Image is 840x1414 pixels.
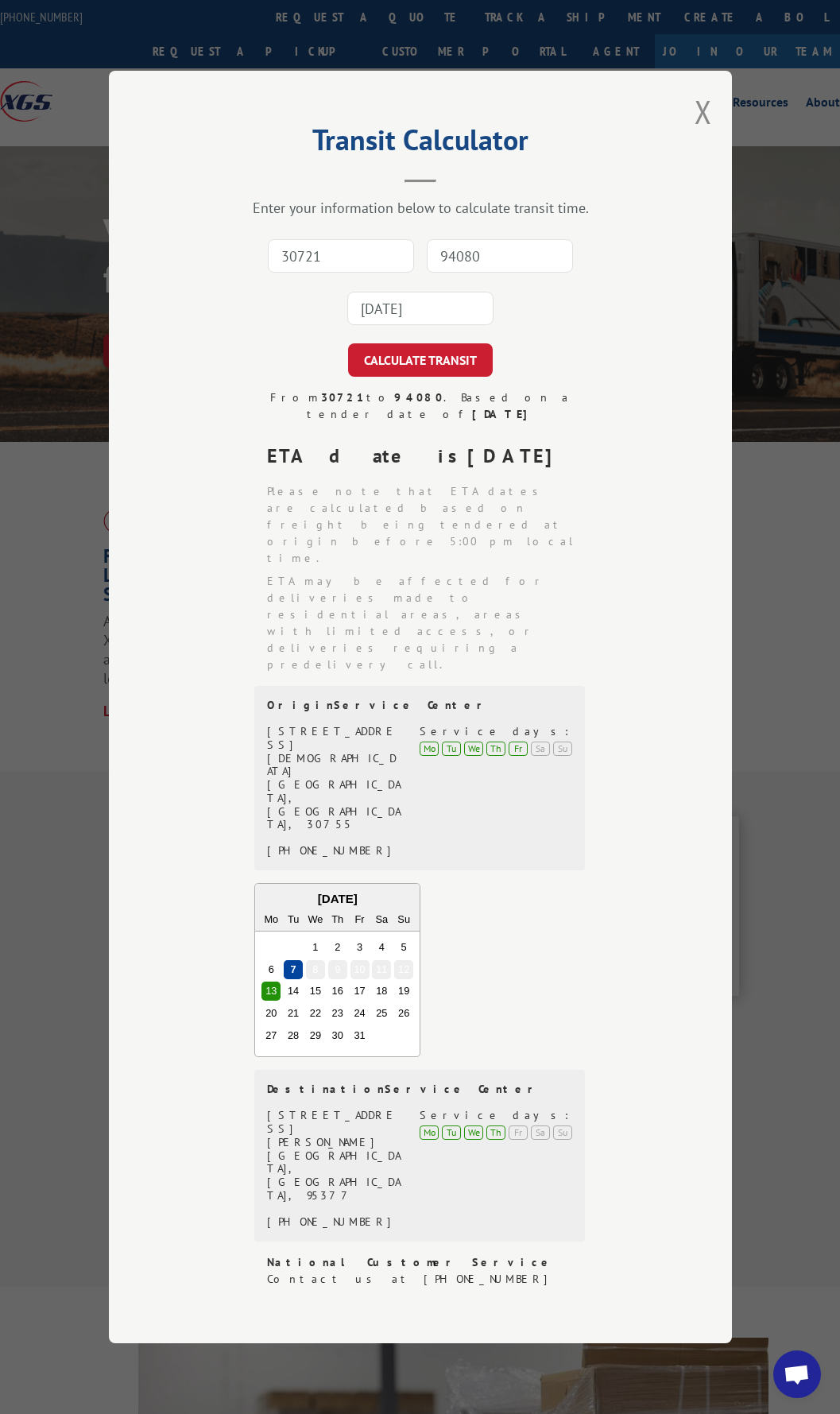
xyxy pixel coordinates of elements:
[348,343,493,377] button: CALCULATE TRANSIT
[305,938,324,957] div: Choose Wednesday, October 1st, 2025
[267,1215,401,1229] div: [PHONE_NUMBER]
[372,910,391,929] div: Sa
[347,292,494,325] input: Tender Date
[773,1350,821,1398] div: Open chat
[471,407,534,421] strong: [DATE]
[305,982,324,1001] div: Choose Wednesday, October 15th, 2025
[327,1026,346,1045] div: Choose Thursday, October 30th, 2025
[420,742,439,756] div: Mo
[188,129,652,159] h2: Transit Calculator
[350,982,369,1001] div: Choose Friday, October 17th, 2025
[267,483,586,567] li: Please note that ETA dates are calculated based on freight being tendered at origin before 5:00 p...
[394,1004,413,1023] div: Choose Sunday, October 26th, 2025
[420,1109,572,1122] div: Service days:
[442,742,461,756] div: Tu
[327,910,346,929] div: Th
[267,1255,554,1269] strong: National Customer Service
[372,1004,391,1023] div: Choose Saturday, October 25th, 2025
[267,442,586,471] div: ETA date is
[261,982,281,1001] div: Choose Monday, October 13th, 2025
[260,936,415,1047] div: month 2025-10
[394,938,413,957] div: Choose Sunday, October 5th, 2025
[261,910,281,929] div: Mo
[267,844,401,858] div: [PHONE_NUMBER]
[486,742,505,756] div: Th
[284,1026,303,1045] div: Choose Tuesday, October 28th, 2025
[305,910,324,929] div: We
[327,1004,346,1023] div: Choose Thursday, October 23rd, 2025
[284,982,303,1001] div: Choose Tuesday, October 14th, 2025
[327,938,346,957] div: Choose Thursday, October 2nd, 2025
[350,1026,369,1045] div: Choose Friday, October 31st, 2025
[268,239,414,273] input: Origin Zip
[261,1004,281,1023] div: Choose Monday, October 20th, 2025
[394,910,413,929] div: Su
[394,960,413,979] div: Choose Sunday, October 12th, 2025
[464,1125,483,1140] div: We
[284,960,303,979] div: Choose Tuesday, October 7th, 2025
[267,725,401,778] div: [STREET_ADDRESS][DEMOGRAPHIC_DATA]
[327,982,346,1001] div: Choose Thursday, October 16th, 2025
[267,778,401,831] div: [GEOGRAPHIC_DATA], [GEOGRAPHIC_DATA], 30755
[486,1125,505,1140] div: Th
[305,1026,324,1045] div: Choose Wednesday, October 29th, 2025
[372,982,391,1001] div: Choose Saturday, October 18th, 2025
[261,960,281,979] div: Choose Monday, October 6th, 2025
[394,390,443,405] strong: 94080
[553,742,572,756] div: Su
[284,910,303,929] div: Tu
[467,444,566,468] strong: [DATE]
[305,1004,324,1023] div: Choose Wednesday, October 22nd, 2025
[531,1125,550,1140] div: Sa
[695,91,712,133] button: Close modal
[267,573,586,673] li: ETA may be affected for deliveries made to residential areas, areas with limited access, or deliv...
[350,1004,369,1023] div: Choose Friday, October 24th, 2025
[327,960,346,979] div: Choose Thursday, October 9th, 2025
[321,390,366,405] strong: 30721
[267,699,572,712] div: Origin Service Center
[188,199,652,217] div: Enter your information below to calculate transit time.
[350,960,369,979] div: Choose Friday, October 10th, 2025
[427,239,573,273] input: Dest. Zip
[509,742,528,756] div: Fr
[372,938,391,957] div: Choose Saturday, October 4th, 2025
[284,1004,303,1023] div: Choose Tuesday, October 21st, 2025
[350,910,369,929] div: Fr
[372,960,391,979] div: Choose Saturday, October 11th, 2025
[531,742,550,756] div: Sa
[509,1125,528,1140] div: Fr
[267,1271,586,1288] div: Contact us at [PHONE_NUMBER]
[261,1026,281,1045] div: Choose Monday, October 27th, 2025
[254,389,586,423] div: From to . Based on a tender date of
[267,1149,401,1203] div: [GEOGRAPHIC_DATA], [GEOGRAPHIC_DATA], 95377
[267,1083,572,1096] div: Destination Service Center
[255,890,420,908] div: [DATE]
[464,742,483,756] div: We
[305,960,324,979] div: Choose Wednesday, October 8th, 2025
[394,982,413,1001] div: Choose Sunday, October 19th, 2025
[553,1125,572,1140] div: Su
[350,938,369,957] div: Choose Friday, October 3rd, 2025
[420,725,572,738] div: Service days:
[267,1109,401,1149] div: [STREET_ADDRESS][PERSON_NAME]
[420,1125,439,1140] div: Mo
[442,1125,461,1140] div: Tu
